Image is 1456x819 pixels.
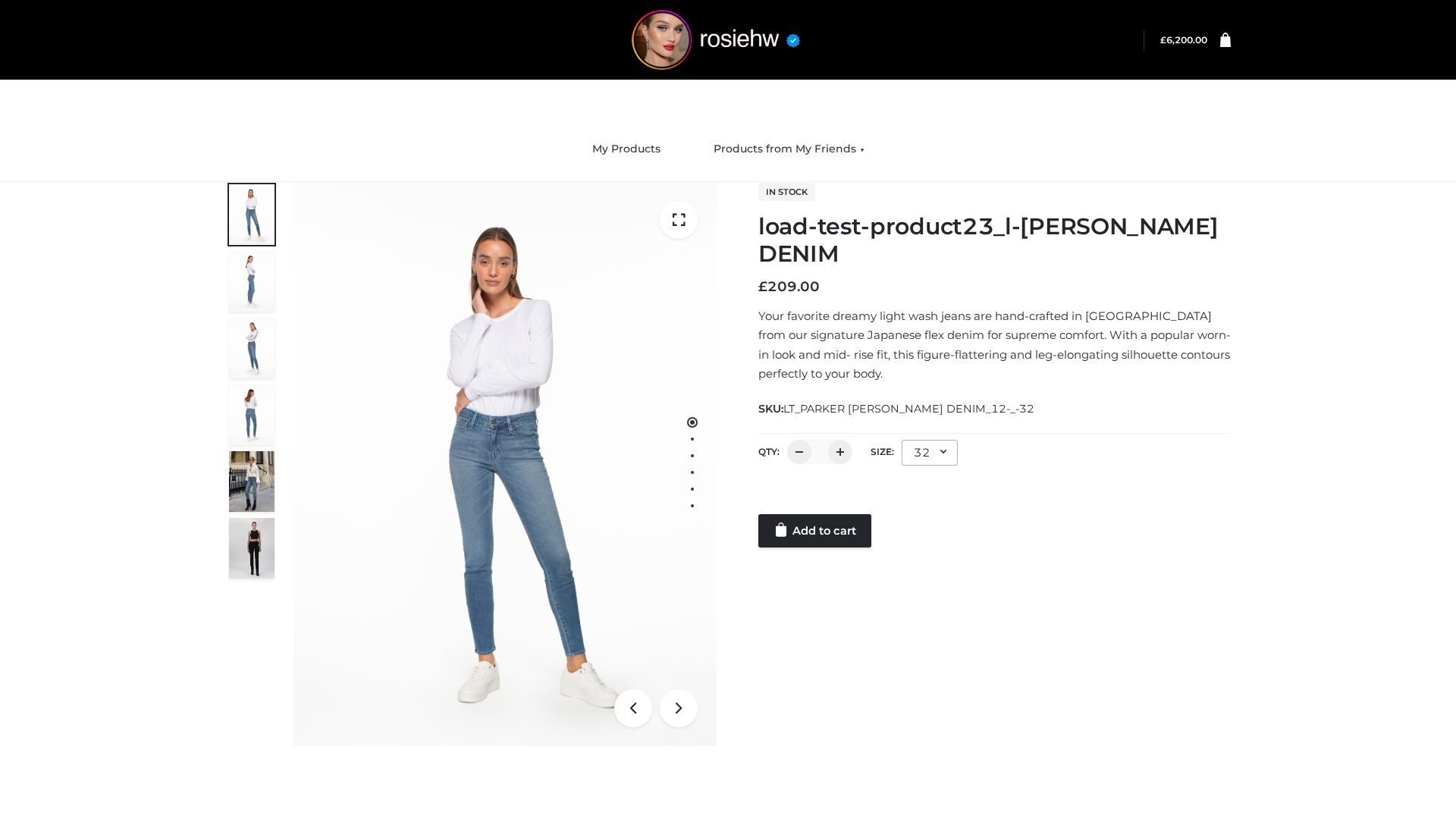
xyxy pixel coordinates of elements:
label: Size: [871,446,894,457]
img: Bowery-Skinny_Cove-1.jpg [229,451,275,512]
h1: load-test-product23_l-[PERSON_NAME] DENIM [758,213,1231,268]
img: 49df5f96394c49d8b5cbdcda3511328a.HD-1080p-2.5Mbps-49301101_thumbnail.jpg [229,518,275,579]
a: Products from My Friends [702,133,876,166]
a: £6,200.00 [1160,34,1207,45]
a: My Products [581,133,672,166]
label: QTY: [758,446,780,457]
span: LT_PARKER [PERSON_NAME] DENIM_12-_-32 [783,402,1034,416]
span: In stock [758,183,815,201]
img: 2001KLX-Ava-skinny-cove-4-scaled_4636a833-082b-4702-abec-fd5bf279c4fc.jpg [229,251,275,312]
img: rosiehw [602,10,830,70]
img: 2001KLX-Ava-skinny-cove-1-scaled_9b141654-9513-48e5-b76c-3dc7db129200.jpg [229,184,275,245]
a: Add to cart [758,514,871,548]
span: £ [758,278,767,295]
div: 32 [902,440,958,466]
bdi: 6,200.00 [1160,34,1207,45]
p: Your favorite dreamy light wash jeans are hand-crafted in [GEOGRAPHIC_DATA] from our signature Ja... [758,306,1231,384]
img: 2001KLX-Ava-skinny-cove-2-scaled_32c0e67e-5e94-449c-a916-4c02a8c03427.jpg [229,384,275,445]
bdi: 209.00 [758,278,820,295]
img: 2001KLX-Ava-skinny-cove-3-scaled_eb6bf915-b6b9-448f-8c6c-8cabb27fd4b2.jpg [229,318,275,378]
span: SKU: [758,400,1036,418]
img: 2001KLX-Ava-skinny-cove-1-scaled_9b141654-9513-48e5-b76c-3dc7db129200 [293,182,717,746]
span: £ [1160,34,1166,45]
